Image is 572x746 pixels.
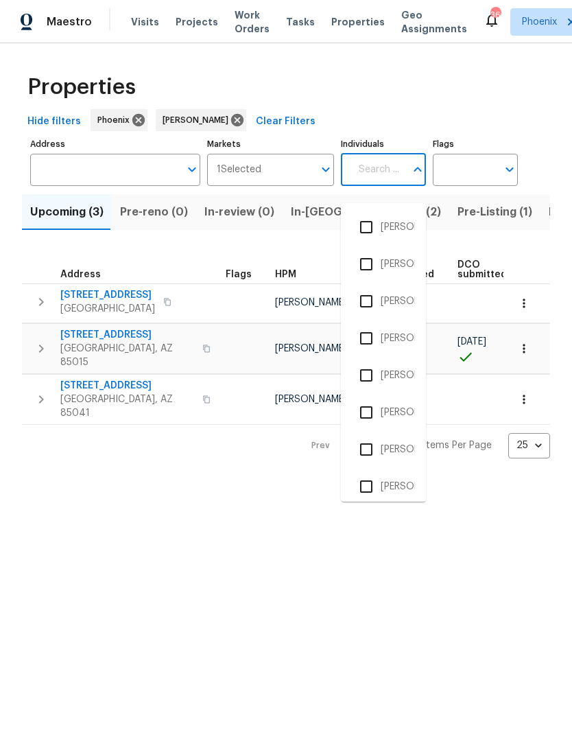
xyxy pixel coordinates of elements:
[352,361,415,390] li: [PERSON_NAME]
[156,109,246,131] div: [PERSON_NAME]
[22,109,86,135] button: Hide filters
[60,270,101,279] span: Address
[217,164,261,176] span: 1 Selected
[508,428,550,463] div: 25
[131,15,159,29] span: Visits
[120,202,188,222] span: Pre-reno (0)
[500,160,519,179] button: Open
[235,8,270,36] span: Work Orders
[226,270,252,279] span: Flags
[298,433,550,458] nav: Pagination Navigation
[352,287,415,316] li: [PERSON_NAME]
[207,140,335,148] label: Markets
[275,298,347,307] span: [PERSON_NAME]
[204,202,274,222] span: In-review (0)
[490,8,500,22] div: 36
[275,270,296,279] span: HPM
[286,17,315,27] span: Tasks
[457,260,507,279] span: DCO submitted
[60,379,194,393] span: [STREET_ADDRESS]
[352,398,415,427] li: [PERSON_NAME]
[291,202,441,222] span: In-[GEOGRAPHIC_DATA] (2)
[60,302,155,316] span: [GEOGRAPHIC_DATA]
[352,435,415,464] li: [PERSON_NAME]
[341,140,426,148] label: Individuals
[522,15,557,29] span: Phoenix
[60,393,194,420] span: [GEOGRAPHIC_DATA], AZ 85041
[275,395,347,404] span: [PERSON_NAME]
[457,337,486,347] span: [DATE]
[97,113,135,127] span: Phoenix
[352,213,415,242] li: [PERSON_NAME]
[163,113,234,127] span: [PERSON_NAME]
[457,202,532,222] span: Pre-Listing (1)
[182,160,202,179] button: Open
[27,80,136,94] span: Properties
[275,344,347,353] span: [PERSON_NAME]
[250,109,321,135] button: Clear Filters
[176,15,218,29] span: Projects
[47,15,92,29] span: Maestro
[30,140,200,148] label: Address
[60,342,194,369] span: [GEOGRAPHIC_DATA], AZ 85015
[60,328,194,342] span: [STREET_ADDRESS]
[352,250,415,279] li: [PERSON_NAME]
[91,109,147,131] div: Phoenix
[352,324,415,353] li: [PERSON_NAME]
[352,472,415,501] li: [PERSON_NAME]
[433,140,518,148] label: Flags
[256,113,315,130] span: Clear Filters
[331,15,385,29] span: Properties
[408,160,427,179] button: Close
[60,288,155,302] span: [STREET_ADDRESS]
[423,439,492,452] p: Items Per Page
[316,160,335,179] button: Open
[350,154,405,186] input: Search ...
[27,113,81,130] span: Hide filters
[401,8,467,36] span: Geo Assignments
[30,202,104,222] span: Upcoming (3)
